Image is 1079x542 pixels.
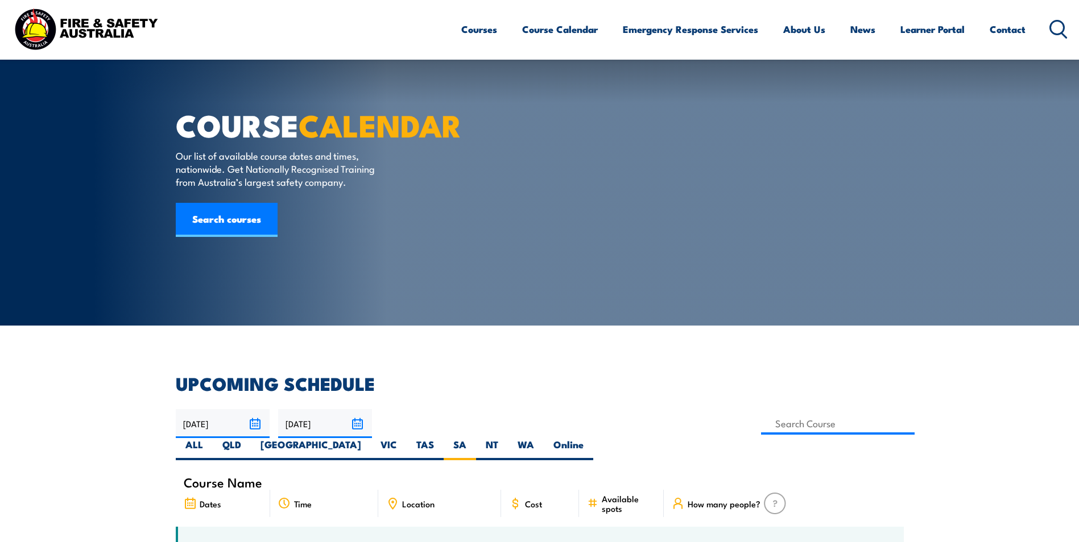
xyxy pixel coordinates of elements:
span: How many people? [688,499,760,508]
a: Search courses [176,203,278,237]
span: Dates [200,499,221,508]
span: Cost [525,499,542,508]
span: Course Name [184,477,262,487]
a: Contact [990,14,1026,44]
label: WA [508,438,544,460]
label: [GEOGRAPHIC_DATA] [251,438,371,460]
span: Available spots [602,494,656,513]
input: Search Course [761,412,915,435]
label: QLD [213,438,251,460]
span: Location [402,499,435,508]
label: VIC [371,438,407,460]
label: SA [444,438,476,460]
p: Our list of available course dates and times, nationwide. Get Nationally Recognised Training from... [176,149,383,189]
input: To date [278,409,372,438]
a: Emergency Response Services [623,14,758,44]
a: Learner Portal [900,14,965,44]
label: Online [544,438,593,460]
input: From date [176,409,270,438]
a: Course Calendar [522,14,598,44]
strong: CALENDAR [299,101,462,148]
label: TAS [407,438,444,460]
h2: UPCOMING SCHEDULE [176,375,904,391]
a: About Us [783,14,825,44]
span: Time [294,499,312,508]
a: News [850,14,875,44]
h1: COURSE [176,111,457,138]
a: Courses [461,14,497,44]
label: ALL [176,438,213,460]
label: NT [476,438,508,460]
